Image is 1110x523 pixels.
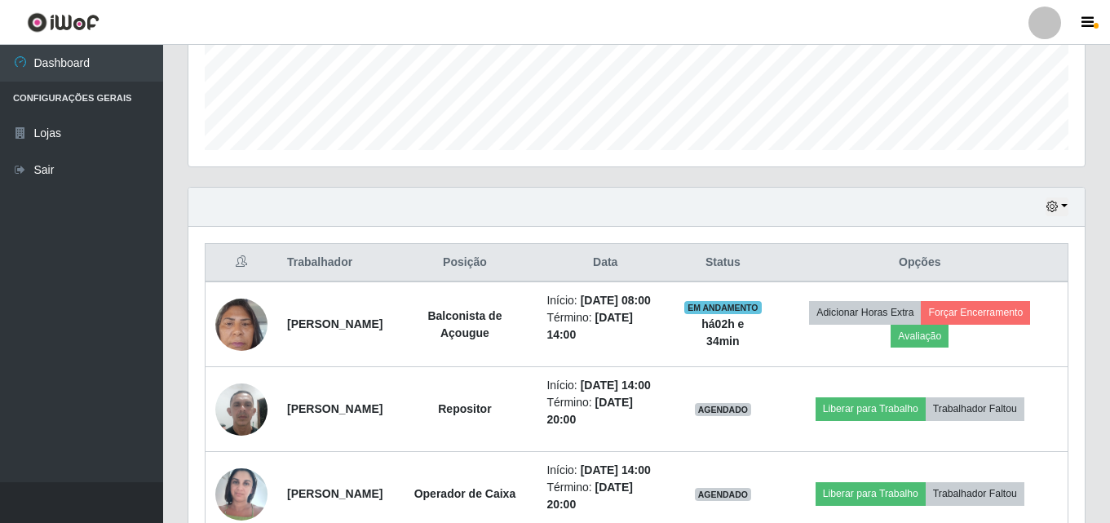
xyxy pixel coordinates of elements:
[427,309,502,339] strong: Balconista de Açougue
[546,292,664,309] li: Início:
[438,402,491,415] strong: Repositor
[546,479,664,513] li: Término:
[695,403,752,416] span: AGENDADO
[287,487,383,500] strong: [PERSON_NAME]
[809,301,921,324] button: Adicionar Horas Extra
[414,487,516,500] strong: Operador de Caixa
[277,244,392,282] th: Trabalhador
[926,397,1024,420] button: Trabalhador Faltou
[581,379,651,392] time: [DATE] 14:00
[816,482,926,505] button: Liberar para Trabalho
[546,462,664,479] li: Início:
[215,375,268,444] img: 1716159554658.jpeg
[581,463,651,476] time: [DATE] 14:00
[921,301,1030,324] button: Forçar Encerramento
[684,301,762,314] span: EM ANDAMENTO
[215,290,268,359] img: 1706817877089.jpeg
[537,244,674,282] th: Data
[926,482,1024,505] button: Trabalhador Faltou
[392,244,537,282] th: Posição
[891,325,949,348] button: Avaliação
[27,12,100,33] img: CoreUI Logo
[674,244,772,282] th: Status
[816,397,926,420] button: Liberar para Trabalho
[287,317,383,330] strong: [PERSON_NAME]
[695,488,752,501] span: AGENDADO
[581,294,651,307] time: [DATE] 08:00
[287,402,383,415] strong: [PERSON_NAME]
[546,377,664,394] li: Início:
[772,244,1068,282] th: Opções
[546,309,664,343] li: Término:
[546,394,664,428] li: Término:
[701,317,744,348] strong: há 02 h e 34 min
